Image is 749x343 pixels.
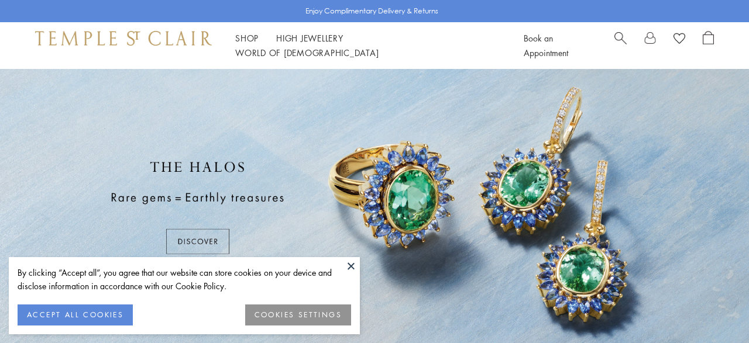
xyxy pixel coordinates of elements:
[235,32,259,44] a: ShopShop
[703,31,714,60] a: Open Shopping Bag
[245,304,351,325] button: COOKIES SETTINGS
[235,31,497,60] nav: Main navigation
[18,266,351,293] div: By clicking “Accept all”, you agree that our website can store cookies on your device and disclos...
[305,5,438,17] p: Enjoy Complimentary Delivery & Returns
[276,32,343,44] a: High JewelleryHigh Jewellery
[690,288,737,331] iframe: Gorgias live chat messenger
[35,31,212,45] img: Temple St. Clair
[235,47,379,58] a: World of [DEMOGRAPHIC_DATA]World of [DEMOGRAPHIC_DATA]
[524,32,568,58] a: Book an Appointment
[18,304,133,325] button: ACCEPT ALL COOKIES
[614,31,627,60] a: Search
[674,31,685,48] a: View Wishlist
